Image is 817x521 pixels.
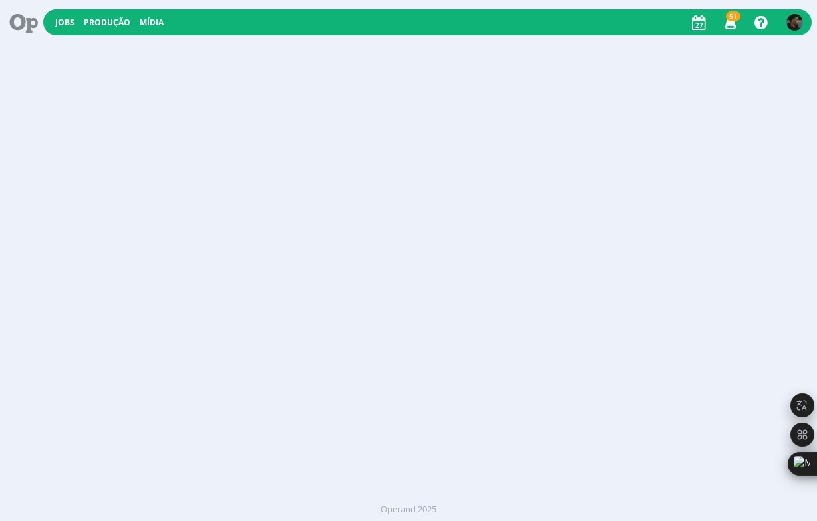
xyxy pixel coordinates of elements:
span: 51 [726,11,740,21]
a: Produção [84,17,130,28]
button: K [786,11,804,34]
button: 51 [716,11,743,35]
button: Mídia [136,17,168,28]
a: Jobs [55,17,75,28]
button: Produção [80,17,134,28]
button: Jobs [51,17,79,28]
a: Mídia [140,17,164,28]
img: K [786,14,803,31]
